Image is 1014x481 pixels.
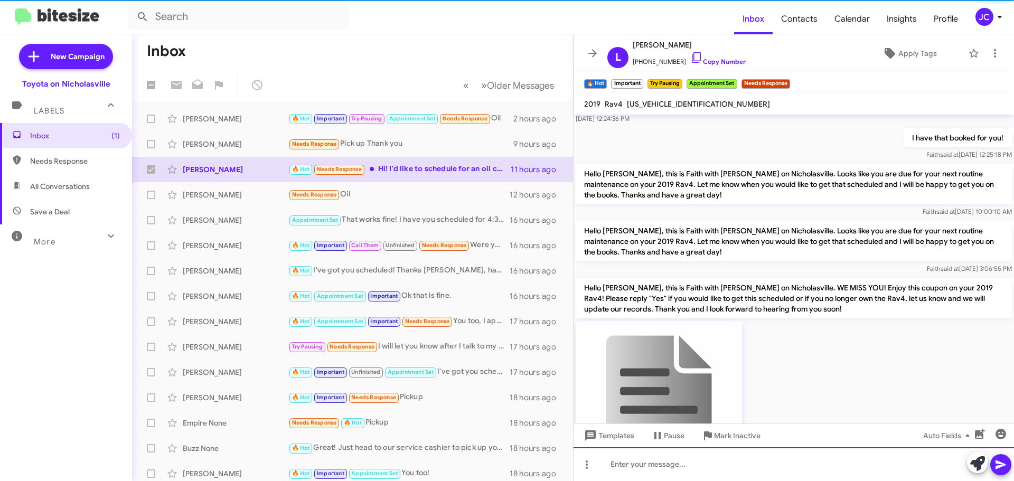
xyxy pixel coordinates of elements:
span: said at [936,208,955,215]
span: Important [370,293,398,299]
span: Important [317,242,344,249]
div: [PERSON_NAME] [183,139,288,149]
span: New Campaign [51,51,105,62]
span: Needs Response [351,394,396,401]
div: 12 hours ago [510,190,565,200]
div: [PERSON_NAME] [183,291,288,301]
span: All Conversations [30,181,90,192]
small: 🔥 Hot [584,79,607,89]
button: Mark Inactive [693,426,769,445]
div: 16 hours ago [510,291,565,301]
span: Unfinished [386,242,415,249]
span: Important [370,318,398,325]
div: Pickup [288,391,510,403]
span: Important [317,369,344,375]
small: Important [611,79,643,89]
div: Empire None [183,418,288,428]
span: Older Messages [487,80,554,91]
div: 17 hours ago [510,367,565,378]
div: Oil [288,188,510,201]
div: [PERSON_NAME] [183,367,288,378]
span: said at [940,150,959,158]
span: Call Them [351,242,379,249]
div: [PERSON_NAME] [183,342,288,352]
span: 2019 [584,99,600,109]
div: 16 hours ago [510,215,565,225]
div: [PERSON_NAME] [183,392,288,403]
button: Auto Fields [915,426,982,445]
div: Were you able to get me booked for my car service? [288,239,510,251]
div: Ok that is fine. [288,290,510,302]
a: Inbox [734,4,773,34]
button: Previous [457,74,475,96]
span: Needs Response [317,166,362,173]
a: Contacts [773,4,826,34]
span: [PHONE_NUMBER] [633,51,746,67]
span: Mark Inactive [714,426,760,445]
a: Insights [878,4,925,34]
div: I've got you scheduled! Thanks [PERSON_NAME], have a great day! [288,366,510,378]
span: Labels [34,106,64,116]
span: Pause [664,426,684,445]
span: 🔥 Hot [292,445,310,451]
div: Great! Just head to our service cashier to pick up your parts. [288,442,510,454]
a: Calendar [826,4,878,34]
span: Unfinished [351,369,380,375]
div: JC [975,8,993,26]
span: Needs Response [405,318,450,325]
span: Inbox [30,130,120,141]
span: Profile [925,4,966,34]
span: Needs Response [292,140,337,147]
span: Save a Deal [30,206,70,217]
div: Oil [288,112,513,125]
div: 18 hours ago [510,468,565,479]
span: Try Pausing [351,115,382,122]
span: Needs Response [422,242,467,249]
span: L [615,49,621,66]
div: [PERSON_NAME] [183,114,288,124]
span: « [463,79,469,92]
div: 9 hours ago [513,139,565,149]
span: 🔥 Hot [292,470,310,477]
span: Important [317,394,344,401]
span: » [481,79,487,92]
div: 17 hours ago [510,342,565,352]
div: Pickup [288,417,510,429]
a: New Campaign [19,44,113,69]
span: Appointment Set [317,318,363,325]
span: Appointment Set [292,216,339,223]
span: Templates [582,426,634,445]
span: Important [317,115,344,122]
div: I've got you scheduled! Thanks [PERSON_NAME], have a great day! [288,265,510,277]
div: [PERSON_NAME] [183,266,288,276]
div: 18 hours ago [510,392,565,403]
span: 🔥 Hot [292,394,310,401]
p: I have that booked for you! [904,128,1012,147]
span: Try Pausing [292,343,323,350]
button: Next [475,74,560,96]
span: [US_VEHICLE_IDENTIFICATION_NUMBER] [627,99,770,109]
div: 16 hours ago [510,266,565,276]
span: 🔥 Hot [292,318,310,325]
span: More [34,237,55,247]
div: Pick up Thank you [288,138,513,150]
span: 🔥 Hot [292,115,310,122]
button: Pause [643,426,693,445]
div: [PERSON_NAME] [183,240,288,251]
span: Needs Response [292,419,337,426]
span: (1) [111,130,120,141]
div: You too! [288,467,510,479]
span: Rav4 [605,99,623,109]
div: 16 hours ago [510,240,565,251]
div: Hi! I'd like to schedule for an oil change! [288,163,511,175]
small: Appointment Set [687,79,737,89]
span: Important [317,470,344,477]
span: [DATE] 12:24:36 PM [576,115,630,122]
span: Appointment Set [317,293,363,299]
button: JC [966,8,1002,26]
button: Templates [574,426,643,445]
span: Apply Tags [898,44,937,63]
